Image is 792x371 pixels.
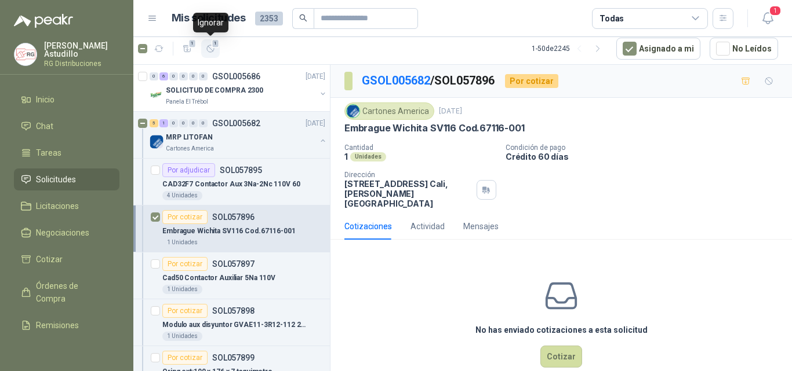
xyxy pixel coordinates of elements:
button: 1 [178,39,197,58]
span: Remisiones [36,319,79,332]
button: 1 [201,39,220,58]
p: Panela El Trébol [166,97,208,106]
p: Embrague Wichita SV116 Cod.67116-001 [162,226,296,237]
h3: No has enviado cotizaciones a esta solicitud [475,324,648,336]
a: Negociaciones [14,222,119,244]
span: Solicitudes [36,173,76,186]
div: 1 - 50 de 2245 [532,39,607,58]
p: SOL057898 [212,307,255,315]
div: 0 [179,119,188,127]
a: Licitaciones [14,195,119,217]
div: Mensajes [463,220,499,233]
div: 1 Unidades [162,332,202,341]
span: search [299,14,307,22]
a: GSOL005682 [362,74,430,87]
button: Cotizar [540,346,582,368]
button: No Leídos [710,38,778,60]
p: GSOL005682 [212,119,260,127]
div: 1 [159,119,168,127]
div: Cotizaciones [344,220,392,233]
span: 1 [188,39,197,48]
p: SOLICITUD DE COMPRA 2300 [166,85,263,96]
a: Chat [14,115,119,137]
a: Por cotizarSOL057896Embrague Wichita SV116 Cod.67116-0011 Unidades [133,205,330,252]
div: 0 [189,72,198,80]
p: [DATE] [306,71,325,82]
a: Solicitudes [14,168,119,190]
p: [DATE] [439,106,462,117]
img: Logo peakr [14,14,73,28]
span: 1 [769,5,782,16]
a: Cotizar [14,248,119,270]
div: 6 [159,72,168,80]
div: 0 [189,119,198,127]
span: Cotizar [36,253,63,266]
div: 0 [199,119,208,127]
p: Cartones America [166,144,214,153]
span: 1 [212,39,220,48]
h1: Mis solicitudes [172,10,246,27]
p: Crédito 60 días [506,152,787,161]
a: 0 6 0 0 0 0 GSOL005686[DATE] Company LogoSOLICITUD DE COMPRA 2300Panela El Trébol [150,69,328,106]
p: Dirección [344,171,472,179]
p: Modulo aux disyuntor GVAE11-3R12-112 220 [162,319,307,330]
a: Inicio [14,89,119,111]
p: 1 [344,152,348,161]
a: Tareas [14,142,119,164]
p: [DATE] [306,118,325,129]
div: Por cotizar [162,351,208,365]
p: [STREET_ADDRESS] Cali , [PERSON_NAME][GEOGRAPHIC_DATA] [344,179,472,208]
p: SOL057899 [212,354,255,362]
a: Por cotizarSOL057897Cad50 Contactor Auxiliar 5Na 110V1 Unidades [133,252,330,299]
span: Tareas [36,146,61,159]
div: Actividad [410,220,445,233]
div: 0 [199,72,208,80]
div: Ignorar [193,13,228,32]
span: Negociaciones [36,226,89,239]
span: 2353 [255,12,283,25]
span: Licitaciones [36,200,79,212]
p: [PERSON_NAME] Astudillo [44,42,119,58]
a: Remisiones [14,314,119,336]
div: Unidades [350,152,386,161]
button: Asignado a mi [616,38,700,60]
span: Órdenes de Compra [36,280,108,305]
div: Por adjudicar [162,163,215,177]
div: 1 Unidades [162,285,202,294]
img: Company Logo [150,135,164,149]
p: Embrague Wichita SV116 Cod.67116-001 [344,122,525,134]
span: Inicio [36,93,55,106]
div: 0 [169,72,178,80]
p: CAD32F7 Contactor Aux 3Na-2Nc 110V 60 [162,179,300,190]
img: Company Logo [347,105,359,117]
img: Company Logo [14,43,37,65]
div: 0 [169,119,178,127]
p: MRP LITOFAN [166,132,213,143]
div: Por cotizar [162,257,208,271]
p: Cad50 Contactor Auxiliar 5Na 110V [162,273,275,284]
a: Órdenes de Compra [14,275,119,310]
div: Todas [600,12,624,25]
a: Configuración [14,341,119,363]
p: Cantidad [344,144,496,152]
p: RG Distribuciones [44,60,119,67]
div: Por cotizar [162,304,208,318]
button: 1 [757,8,778,29]
p: / SOL057896 [362,72,496,90]
p: SOL057895 [220,166,262,174]
div: Por cotizar [162,210,208,224]
img: Company Logo [150,88,164,102]
div: Por cotizar [505,74,558,88]
a: Por cotizarSOL057898Modulo aux disyuntor GVAE11-3R12-112 2201 Unidades [133,299,330,346]
div: 0 [150,72,158,80]
div: 1 Unidades [162,238,202,247]
p: Condición de pago [506,144,787,152]
a: 5 1 0 0 0 0 GSOL005682[DATE] Company LogoMRP LITOFANCartones America [150,116,328,153]
p: SOL057897 [212,260,255,268]
a: Por adjudicarSOL057895CAD32F7 Contactor Aux 3Na-2Nc 110V 604 Unidades [133,159,330,205]
div: 4 Unidades [162,191,202,200]
span: Chat [36,120,53,133]
div: Cartones America [344,102,434,120]
div: 0 [179,72,188,80]
div: 5 [150,119,158,127]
